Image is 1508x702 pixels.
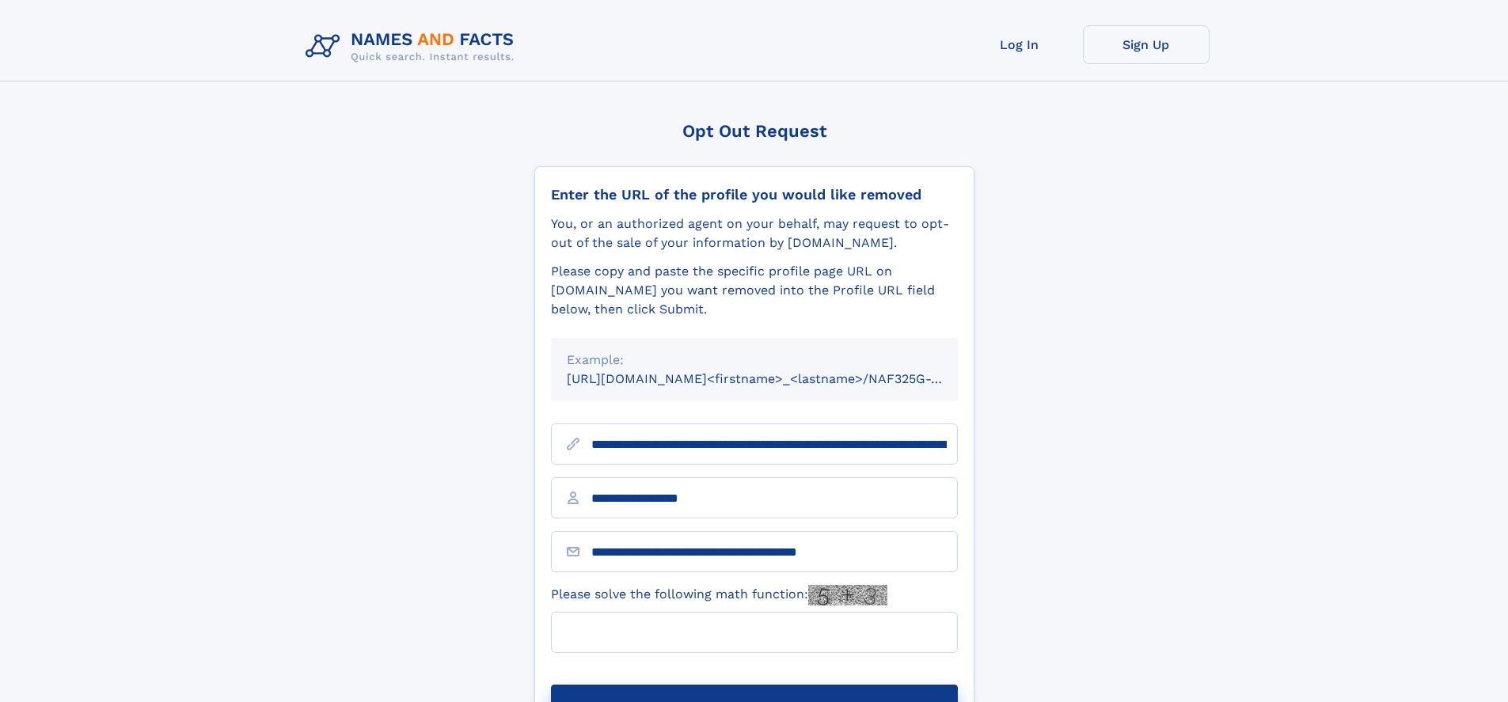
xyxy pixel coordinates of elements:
[567,351,942,370] div: Example:
[551,186,958,203] div: Enter the URL of the profile you would like removed
[551,585,887,605] label: Please solve the following math function:
[534,121,974,141] div: Opt Out Request
[956,25,1083,64] a: Log In
[551,262,958,319] div: Please copy and paste the specific profile page URL on [DOMAIN_NAME] you want removed into the Pr...
[1083,25,1210,64] a: Sign Up
[551,214,958,252] div: You, or an authorized agent on your behalf, may request to opt-out of the sale of your informatio...
[567,371,988,386] small: [URL][DOMAIN_NAME]<firstname>_<lastname>/NAF325G-xxxxxxxx
[299,25,527,68] img: Logo Names and Facts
